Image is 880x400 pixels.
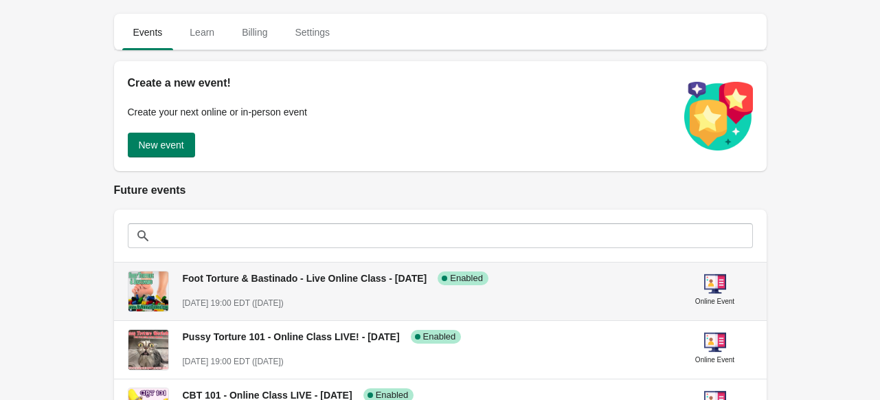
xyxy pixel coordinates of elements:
p: Create your next online or in-person event [128,105,670,119]
button: New event [128,133,195,157]
span: [DATE] 19:00 EDT ([DATE]) [183,298,284,308]
span: New event [139,140,184,151]
img: online-event-5d64391802a09ceff1f8b055f10f5880.png [704,331,726,353]
div: Online Event [695,295,734,309]
span: Settings [284,20,341,45]
span: [DATE] 19:00 EDT ([DATE]) [183,357,284,366]
span: Enabled [423,331,456,342]
span: Billing [231,20,278,45]
span: Enabled [450,273,483,284]
span: Pussy Torture 101 - Online Class LIVE! - [DATE] [183,331,400,342]
span: Foot Torture & Bastinado - Live Online Class - [DATE] [183,273,427,284]
img: Foot Torture & Bastinado - Live Online Class - September 25, 2025 [128,271,168,311]
span: Events [122,20,174,45]
h2: Future events [114,182,767,199]
h2: Create a new event! [128,75,670,91]
img: online-event-5d64391802a09ceff1f8b055f10f5880.png [704,273,726,295]
img: Pussy Torture 101 - Online Class LIVE! - October 2, 2025 [128,330,168,370]
div: Online Event [695,353,734,367]
span: Learn [179,20,225,45]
